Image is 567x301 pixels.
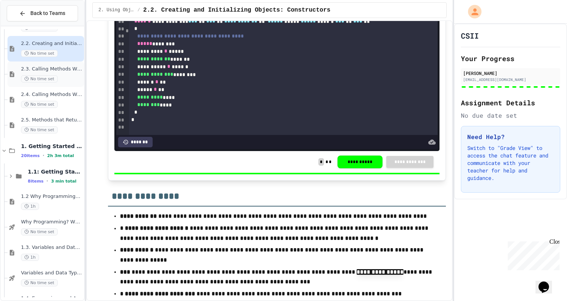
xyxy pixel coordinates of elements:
[21,66,82,72] span: 2.3. Calling Methods Without Parameters
[21,244,82,251] span: 1.3. Variables and Data Types
[21,91,82,98] span: 2.4. Calling Methods With Parameters
[461,97,560,108] h2: Assignment Details
[467,144,554,182] p: Switch to "Grade View" to access the chat feature and communicate with your teacher for help and ...
[7,5,78,21] button: Back to Teams
[21,75,58,82] span: No time set
[21,228,58,235] span: No time set
[21,254,39,261] span: 1h
[138,7,140,13] span: /
[21,40,82,47] span: 2.2. Creating and Initializing Objects: Constructors
[21,101,58,108] span: No time set
[463,70,558,76] div: [PERSON_NAME]
[461,111,560,120] div: No due date set
[3,3,52,48] div: Chat with us now!Close
[467,132,554,141] h3: Need Help?
[47,153,74,158] span: 2h 3m total
[21,219,82,225] span: Why Programming? Why Java? - Quiz
[460,3,483,20] div: My Account
[21,279,58,286] span: No time set
[51,179,76,184] span: 3 min total
[461,53,560,64] h2: Your Progress
[21,126,58,133] span: No time set
[463,77,558,82] div: [EMAIL_ADDRESS][DOMAIN_NAME]
[28,168,82,175] span: 1.1: Getting Started
[28,179,43,184] span: 8 items
[21,117,82,123] span: 2.5. Methods that Return Values
[461,30,479,41] h1: CSII
[46,178,48,184] span: •
[30,9,65,17] span: Back to Teams
[21,143,82,150] span: 1. Getting Started and Primitive Types
[535,271,559,294] iframe: chat widget
[21,270,82,276] span: Variables and Data Types - Quiz
[505,238,559,270] iframe: chat widget
[21,153,40,158] span: 20 items
[143,6,330,15] span: 2.2. Creating and Initializing Objects: Constructors
[43,153,44,159] span: •
[21,50,58,57] span: No time set
[99,7,135,13] span: 2. Using Objects
[21,193,82,200] span: 1.2 Why Programming? Why [GEOGRAPHIC_DATA]?
[21,203,39,210] span: 1h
